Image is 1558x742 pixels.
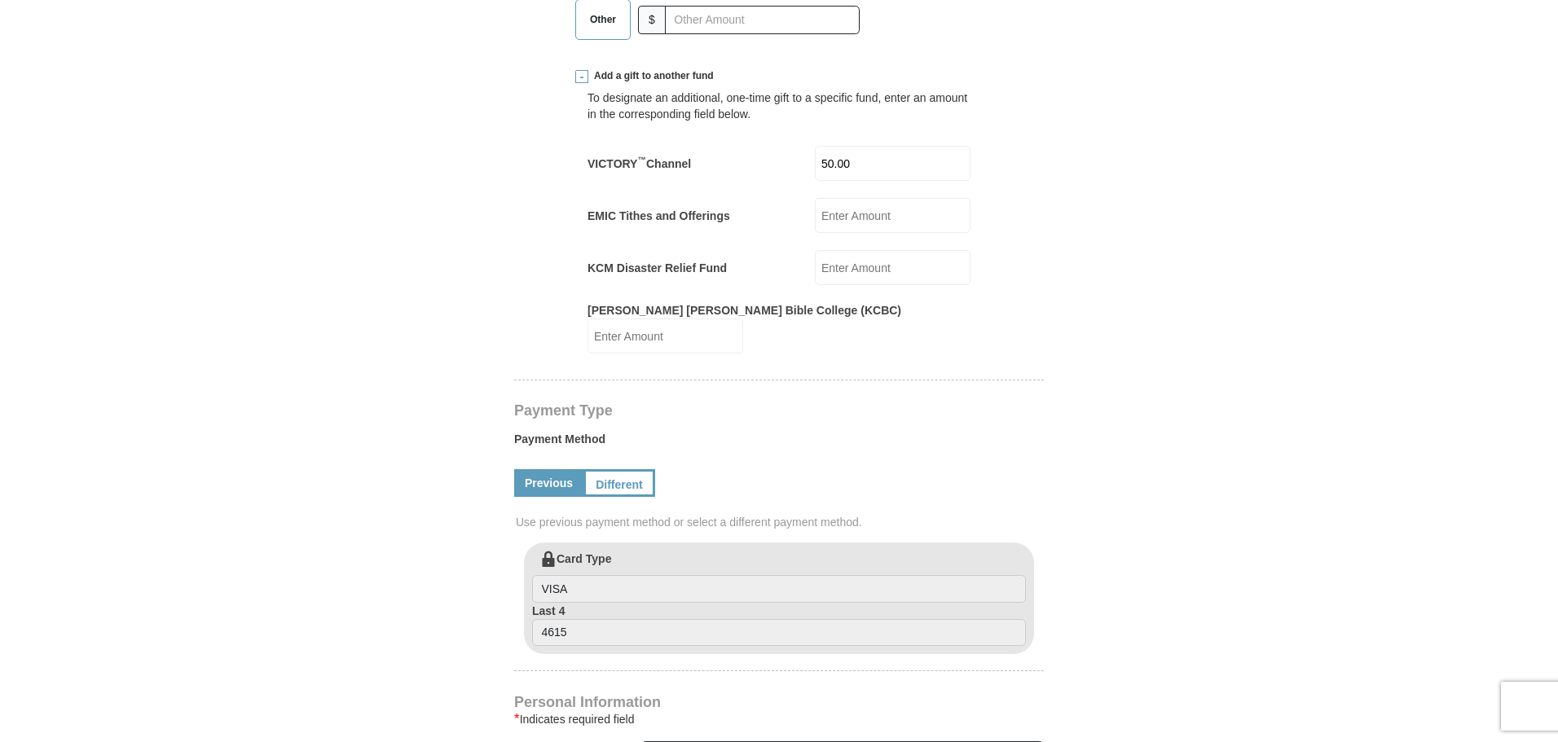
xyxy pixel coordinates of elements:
[588,318,743,353] input: Enter Amount
[638,6,666,34] span: $
[588,90,970,122] div: To designate an additional, one-time gift to a specific fund, enter an amount in the correspondin...
[583,469,655,497] a: Different
[514,696,1044,709] h4: Personal Information
[532,575,1026,603] input: Card Type
[815,146,970,181] input: Enter Amount
[665,6,860,34] input: Other Amount
[514,469,583,497] a: Previous
[815,198,970,233] input: Enter Amount
[637,155,646,165] sup: ™
[514,404,1044,417] h4: Payment Type
[532,551,1026,603] label: Card Type
[514,709,1044,729] div: Indicates required field
[588,260,727,276] label: KCM Disaster Relief Fund
[582,7,624,32] span: Other
[514,431,1044,455] label: Payment Method
[588,208,730,224] label: EMIC Tithes and Offerings
[815,250,970,285] input: Enter Amount
[532,603,1026,647] label: Last 4
[588,69,714,83] span: Add a gift to another fund
[588,156,691,172] label: VICTORY Channel
[588,302,901,318] label: [PERSON_NAME] [PERSON_NAME] Bible College (KCBC)
[532,619,1026,647] input: Last 4
[516,514,1045,530] span: Use previous payment method or select a different payment method.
